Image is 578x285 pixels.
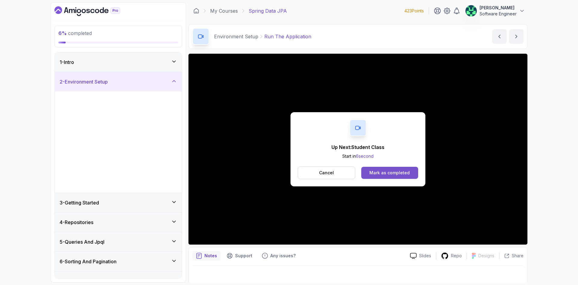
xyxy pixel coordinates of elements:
p: Share [512,253,524,259]
button: notes button [192,251,221,261]
button: previous content [492,29,507,44]
button: 1-Intro [55,52,182,72]
p: Software Engineer [480,11,517,17]
h3: 5 - Queries And Jpql [60,238,104,245]
h3: 7 - 1 To 1 Relationships [60,277,109,285]
p: Spring Data JPA [249,7,287,14]
h3: 6 - Sorting And Pagination [60,258,117,265]
a: Repo [436,252,467,260]
p: Up Next: Student Class [331,144,384,151]
iframe: 3 - Run The Application [188,54,527,245]
span: 6 % [58,30,67,36]
h3: 2 - Environment Setup [60,78,108,85]
button: user profile image[PERSON_NAME]Software Engineer [465,5,525,17]
button: Share [499,253,524,259]
h3: 4 - Repositories [60,219,93,226]
div: Mark as completed [369,170,410,176]
p: Start in [331,153,384,159]
button: Feedback button [258,251,299,261]
p: Notes [204,253,217,259]
p: Any issues? [270,253,296,259]
button: 4-Repositories [55,213,182,232]
p: Slides [419,253,431,259]
button: next content [509,29,524,44]
a: Slides [405,253,436,259]
button: Cancel [298,166,355,179]
p: Cancel [319,170,334,176]
h3: 3 - Getting Started [60,199,99,206]
button: 2-Environment Setup [55,72,182,91]
button: 5-Queries And Jpql [55,232,182,252]
p: Environment Setup [214,33,258,40]
button: 6-Sorting And Pagination [55,252,182,271]
a: Dashboard [54,6,134,16]
p: Repo [451,253,462,259]
button: 3-Getting Started [55,193,182,212]
p: [PERSON_NAME] [480,5,517,11]
span: completed [58,30,92,36]
button: Support button [223,251,256,261]
p: Support [235,253,252,259]
span: 6 second [356,154,374,159]
button: Mark as completed [361,167,418,179]
p: Designs [478,253,494,259]
p: Run The Application [264,33,311,40]
h3: 1 - Intro [60,59,74,66]
a: Dashboard [193,8,199,14]
a: My Courses [210,7,238,14]
p: 423 Points [404,8,424,14]
img: user profile image [465,5,477,17]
